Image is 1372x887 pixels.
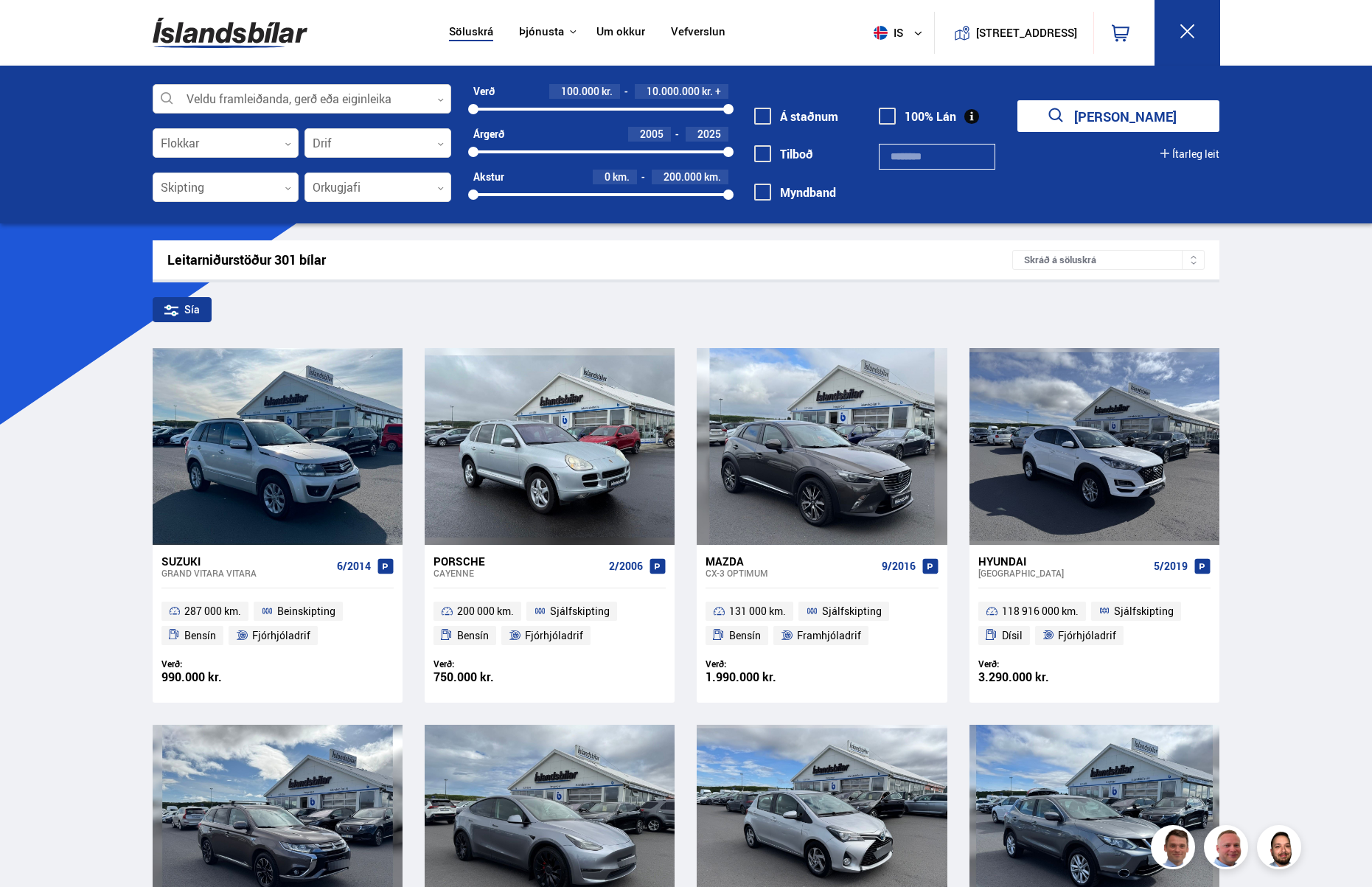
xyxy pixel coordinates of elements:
[161,671,278,683] div: 990.000 kr.
[1017,100,1219,132] button: [PERSON_NAME]
[1114,602,1174,620] span: Sjálfskipting
[706,568,875,578] div: CX-3 OPTIMUM
[433,671,550,683] div: 750.000 kr.
[1259,827,1303,872] img: nhp88E3Fdnt1Opn2.png
[702,86,713,97] span: kr.
[153,297,212,322] div: Sía
[640,127,664,141] span: 2005
[457,602,514,620] span: 200 000 km.
[433,568,603,578] div: Cayenne
[167,252,1013,268] div: Leitarniðurstöður 301 bílar
[153,9,307,57] img: G0Ugv5HjCgRt.svg
[868,26,905,40] span: is
[874,26,888,40] img: svg+xml;base64,PHN2ZyB4bWxucz0iaHR0cDovL3d3dy53My5vcmcvMjAwMC9zdmciIHdpZHRoPSI1MTIiIGhlaWdodD0iNT...
[161,658,278,669] div: Verð:
[473,86,495,97] div: Verð
[978,671,1095,683] div: 3.290.000 kr.
[978,568,1148,578] div: [GEOGRAPHIC_DATA]
[550,602,610,620] span: Sjálfskipting
[1206,827,1250,872] img: siFngHWaQ9KaOqBr.png
[754,110,838,123] label: Á staðnum
[277,602,335,620] span: Beinskipting
[822,602,882,620] span: Sjálfskipting
[706,554,875,568] div: Mazda
[433,554,603,568] div: Porsche
[613,171,630,183] span: km.
[715,86,721,97] span: +
[882,560,916,572] span: 9/2016
[596,25,645,41] a: Um okkur
[729,627,761,644] span: Bensín
[425,545,675,703] a: Porsche Cayenne 2/2006 200 000 km. Sjálfskipting Bensín Fjórhjóladrif Verð: 750.000 kr.
[1058,627,1116,644] span: Fjórhjóladrif
[519,25,564,39] button: Þjónusta
[457,627,489,644] span: Bensín
[1153,827,1197,872] img: FbJEzSuNWCJXmdc-.webp
[978,658,1095,669] div: Verð:
[1012,250,1205,270] div: Skráð á söluskrá
[433,658,550,669] div: Verð:
[706,658,822,669] div: Verð:
[697,127,721,141] span: 2025
[473,171,504,183] div: Akstur
[671,25,725,41] a: Vefverslun
[525,627,583,644] span: Fjórhjóladrif
[982,27,1072,39] button: [STREET_ADDRESS]
[1160,148,1219,160] button: Ítarleg leit
[252,627,310,644] span: Fjórhjóladrif
[337,560,371,572] span: 6/2014
[602,86,613,97] span: kr.
[184,627,216,644] span: Bensín
[706,671,822,683] div: 1.990.000 kr.
[161,554,331,568] div: Suzuki
[797,627,861,644] span: Framhjóladrif
[153,545,403,703] a: Suzuki Grand Vitara VITARA 6/2014 287 000 km. Beinskipting Bensín Fjórhjóladrif Verð: 990.000 kr.
[754,147,813,161] label: Tilboð
[754,186,836,199] label: Myndband
[647,84,700,98] span: 10.000.000
[868,11,934,55] button: is
[449,25,493,41] a: Söluskrá
[1002,602,1079,620] span: 118 916 000 km.
[473,128,504,140] div: Árgerð
[1154,560,1188,572] span: 5/2019
[697,545,947,703] a: Mazda CX-3 OPTIMUM 9/2016 131 000 km. Sjálfskipting Bensín Framhjóladrif Verð: 1.990.000 kr.
[1002,627,1023,644] span: Dísil
[609,560,643,572] span: 2/2006
[969,545,1219,703] a: Hyundai [GEOGRAPHIC_DATA] 5/2019 118 916 000 km. Sjálfskipting Dísil Fjórhjóladrif Verð: 3.290.00...
[729,602,786,620] span: 131 000 km.
[879,110,956,123] label: 100% Lán
[561,84,599,98] span: 100.000
[161,568,331,578] div: Grand Vitara VITARA
[664,170,702,184] span: 200.000
[184,602,241,620] span: 287 000 km.
[605,170,610,184] span: 0
[978,554,1148,568] div: Hyundai
[704,171,721,183] span: km.
[942,12,1085,54] a: [STREET_ADDRESS]
[12,6,56,50] button: Open LiveChat chat widget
